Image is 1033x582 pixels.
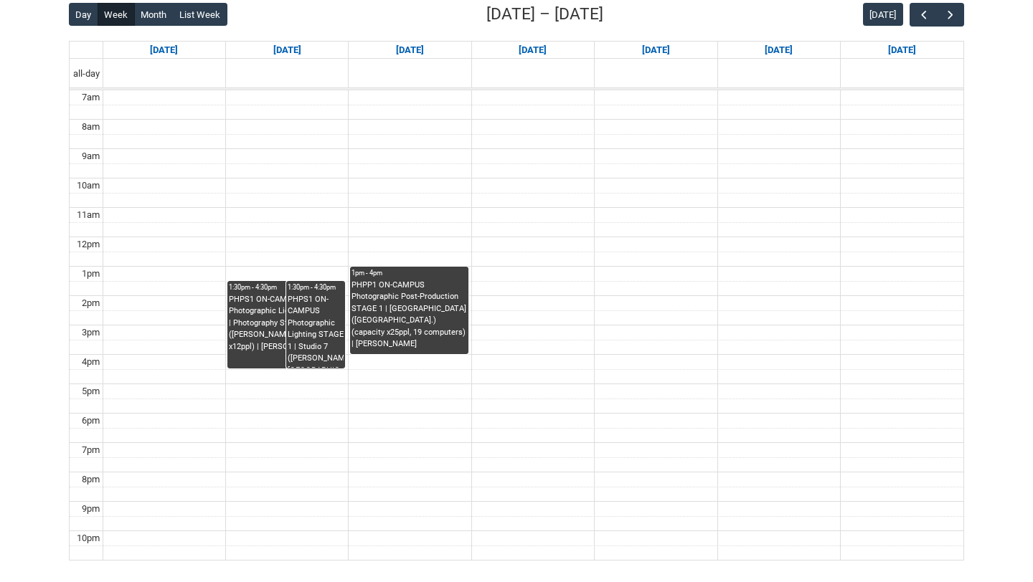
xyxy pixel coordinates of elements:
div: 1:30pm - 4:30pm [288,282,344,292]
div: 2pm [79,296,103,310]
div: 10pm [74,531,103,545]
div: 10am [74,178,103,193]
span: all-day [70,67,103,81]
div: 6pm [79,414,103,428]
div: 3pm [79,325,103,340]
button: Previous Week [910,3,937,27]
button: [DATE] [863,3,903,26]
div: 5pm [79,384,103,399]
div: 1:30pm - 4:30pm [229,282,344,292]
a: Go to September 15, 2025 [270,42,304,59]
div: 4pm [79,355,103,369]
button: Day [69,3,98,26]
div: 7pm [79,443,103,457]
div: 8pm [79,472,103,487]
div: 7am [79,90,103,105]
div: 1pm - 4pm [352,268,466,278]
div: PHPS1 ON-CAMPUS Photographic Lighting STAGE 1 | Photography Studio ([PERSON_NAME].) (capacity x12... [229,294,344,353]
a: Go to September 18, 2025 [639,42,673,59]
div: PHPS1 ON-CAMPUS Photographic Lighting STAGE 1 | Studio 7 ([PERSON_NAME][GEOGRAPHIC_DATA].) (capac... [288,294,344,368]
div: 8am [79,120,103,134]
div: 11am [74,208,103,222]
button: List Week [173,3,227,26]
a: Go to September 20, 2025 [885,42,919,59]
button: Next Week [937,3,964,27]
a: Go to September 19, 2025 [762,42,796,59]
a: Go to September 16, 2025 [393,42,427,59]
a: Go to September 17, 2025 [516,42,549,59]
div: 12pm [74,237,103,252]
h2: [DATE] – [DATE] [486,2,603,27]
div: 9am [79,149,103,163]
div: 1pm [79,267,103,281]
div: PHPP1 ON-CAMPUS Photographic Post-Production STAGE 1 | [GEOGRAPHIC_DATA] ([GEOGRAPHIC_DATA].) (ca... [352,280,466,350]
button: Week [98,3,135,26]
button: Month [134,3,174,26]
a: Go to September 14, 2025 [147,42,181,59]
div: 9pm [79,502,103,516]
